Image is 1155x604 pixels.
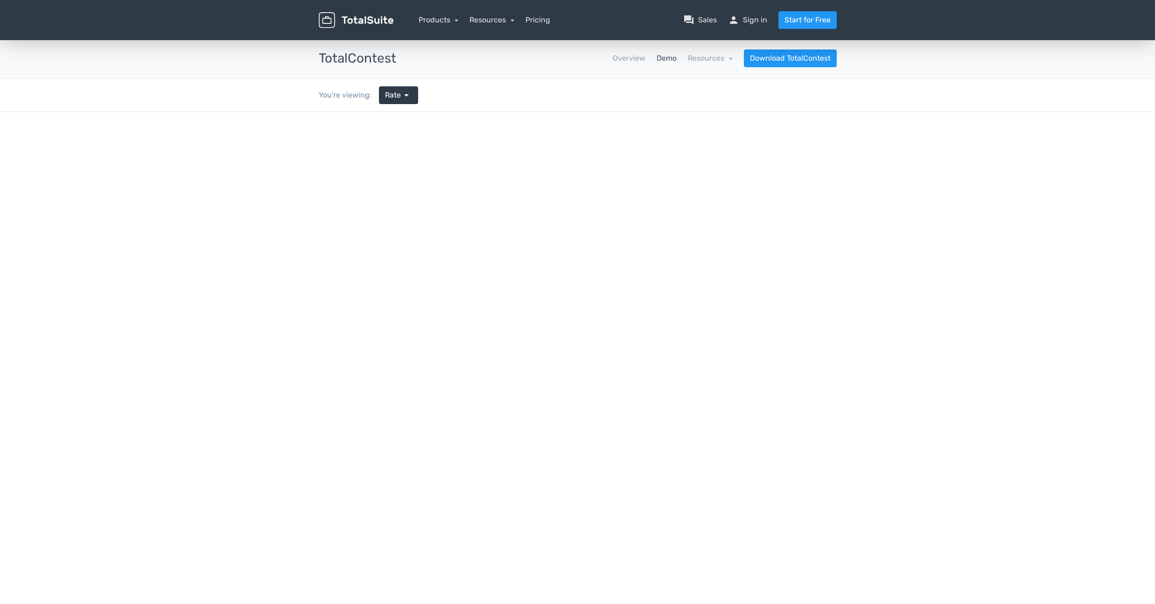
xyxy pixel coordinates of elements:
span: Rate [385,90,401,101]
a: Products [419,15,459,24]
a: personSign in [728,14,767,26]
div: You're viewing: [319,90,379,101]
a: Pricing [525,14,550,26]
a: Resources [469,15,514,24]
span: person [728,14,739,26]
img: TotalSuite for WordPress [319,12,393,28]
a: Start for Free [778,11,837,29]
h3: TotalContest [319,51,396,66]
a: question_answerSales [683,14,717,26]
span: question_answer [683,14,694,26]
a: Demo [657,53,677,64]
span: arrow_drop_down [401,90,412,101]
a: Overview [613,53,645,64]
a: Resources [688,54,733,63]
a: Rate arrow_drop_down [379,86,418,104]
a: Download TotalContest [744,49,837,67]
